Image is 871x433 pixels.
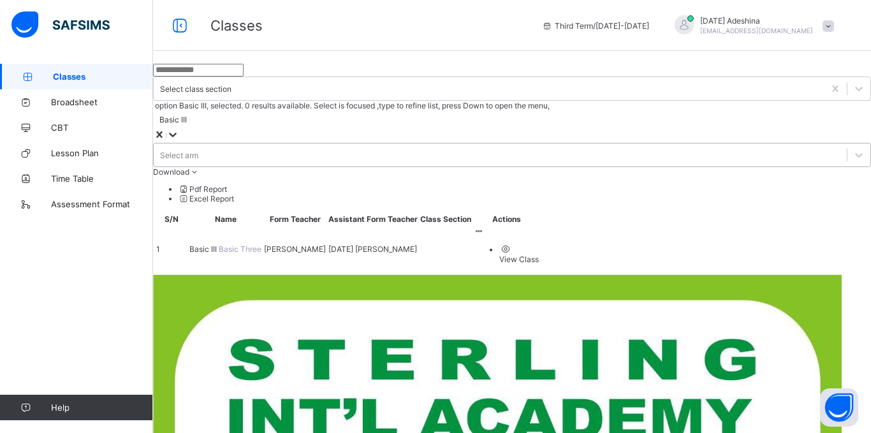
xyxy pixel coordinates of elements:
th: Assistant Form Teacher [328,214,418,224]
span: [EMAIL_ADDRESS][DOMAIN_NAME] [700,27,813,34]
th: S/N [156,214,187,224]
li: dropdown-list-item-null-0 [179,184,871,194]
th: Name [189,214,262,224]
span: 0 results available. Select is focused ,type to refine list, press Down to open the menu, [243,101,550,110]
span: Classes [210,17,263,34]
th: Actions [473,214,539,224]
span: CBT [51,122,153,133]
span: Basic III [189,244,219,254]
button: Open asap [820,388,858,427]
span: Lesson Plan [51,148,153,158]
span: session/term information [542,21,649,31]
img: safsims [11,11,110,38]
div: SundayAdeshina [662,15,840,36]
div: Select class section [160,84,231,94]
div: Select arm [160,150,198,160]
li: dropdown-list-item-null-1 [179,194,871,203]
span: Help [51,402,152,413]
span: Time Table [51,173,153,184]
div: Basic III [159,115,187,124]
th: Class Section [420,214,472,224]
span: [PERSON_NAME] [264,244,326,254]
th: Form Teacher [263,214,326,224]
div: View Class [499,254,539,264]
span: option Basic III, selected. [153,101,243,110]
td: 1 [156,226,187,272]
span: Download [153,167,189,177]
span: Basic Three [219,244,261,254]
span: Assessment Format [51,199,153,209]
span: Broadsheet [51,97,153,107]
span: Classes [53,71,153,82]
span: [DATE] [PERSON_NAME] [328,244,417,254]
span: [DATE] Adeshina [700,16,813,26]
